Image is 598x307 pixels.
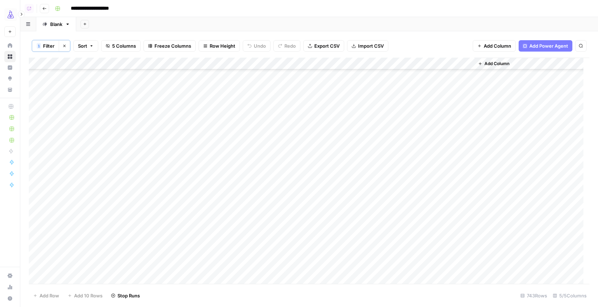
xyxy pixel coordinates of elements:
div: 743 Rows [518,290,550,301]
span: 5 Columns [112,42,136,49]
a: Insights [4,62,16,73]
button: Row Height [199,40,240,52]
button: Add 10 Rows [63,290,107,301]
span: Add Row [40,292,59,299]
button: Freeze Columns [143,40,196,52]
button: Undo [243,40,271,52]
button: Sort [73,40,98,52]
a: Usage [4,281,16,293]
button: Stop Runs [107,290,144,301]
a: Opportunities [4,73,16,84]
span: Redo [284,42,296,49]
span: Import CSV [358,42,384,49]
img: AirOps Growth Logo [4,8,17,21]
a: Your Data [4,84,16,95]
span: Undo [254,42,266,49]
span: Export CSV [314,42,340,49]
a: Blank [36,17,76,31]
button: Import CSV [347,40,388,52]
button: 5 Columns [101,40,141,52]
div: 5/5 Columns [550,290,589,301]
a: Settings [4,270,16,281]
span: Filter [43,42,54,49]
span: Add 10 Rows [74,292,103,299]
span: Add Column [484,60,509,67]
button: Add Row [29,290,63,301]
button: Add Column [473,40,516,52]
span: 1 [38,43,40,49]
span: Add Power Agent [529,42,568,49]
div: Blank [50,21,62,28]
span: Freeze Columns [154,42,191,49]
a: Browse [4,51,16,62]
a: Home [4,40,16,51]
button: Help + Support [4,293,16,304]
button: Add Column [475,59,512,68]
button: Export CSV [303,40,344,52]
button: Add Power Agent [519,40,572,52]
span: Add Column [484,42,511,49]
button: Redo [273,40,300,52]
span: Row Height [210,42,235,49]
span: Stop Runs [117,292,140,299]
span: Sort [78,42,87,49]
div: 1 [37,43,41,49]
button: Workspace: AirOps Growth [4,6,16,23]
button: 1Filter [32,40,59,52]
